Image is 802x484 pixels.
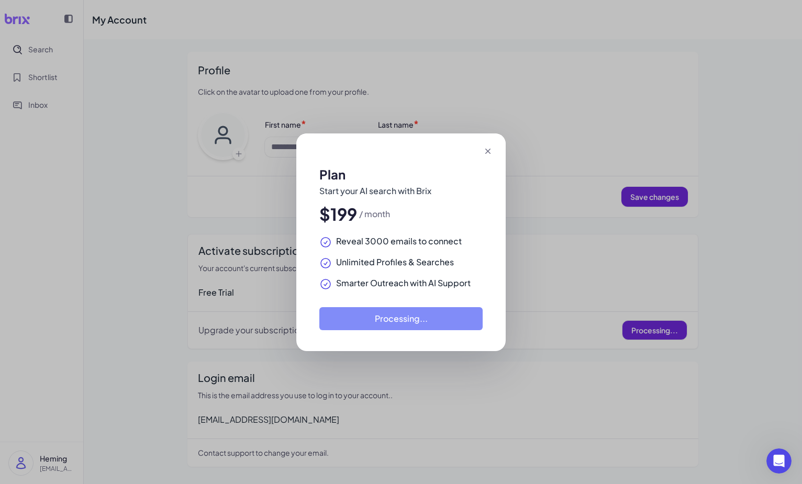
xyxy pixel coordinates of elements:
h2: Plan [319,169,483,179]
span: Unlimited Profiles & Searches [336,257,454,267]
span: Reveal 3000 emails to connect [336,236,462,246]
span: / month [359,209,390,219]
span: $199 [319,209,357,219]
iframe: Intercom live chat [766,448,792,474]
p: Start your AI search with Brix [319,186,483,196]
span: Smarter Outreach with AI Support [336,278,471,288]
button: Processing... [319,307,483,330]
